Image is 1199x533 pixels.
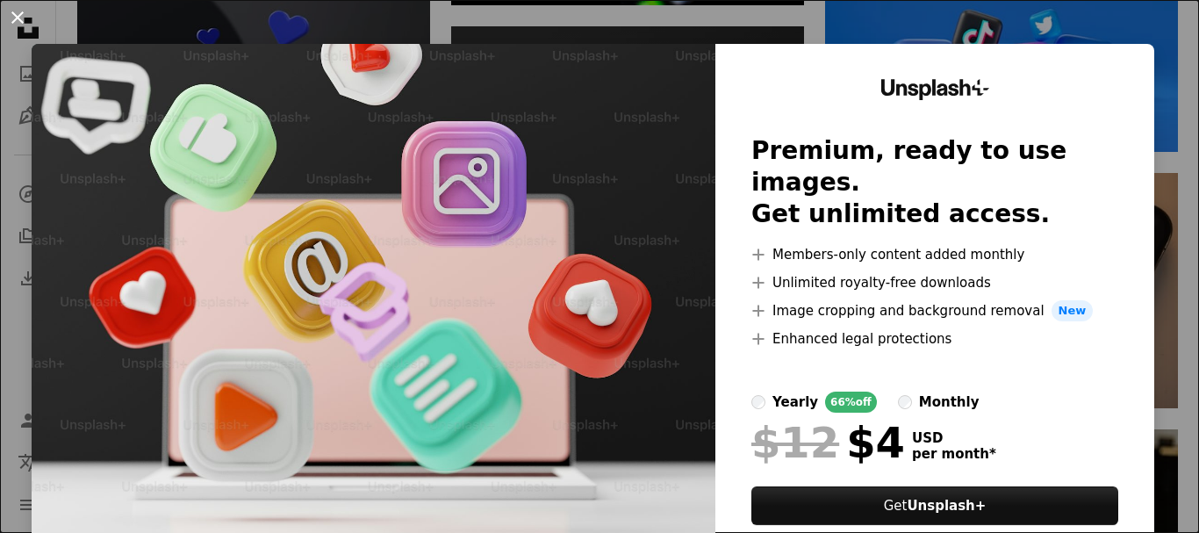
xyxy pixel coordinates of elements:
[751,244,1118,265] li: Members-only content added monthly
[751,135,1118,230] h2: Premium, ready to use images. Get unlimited access.
[751,328,1118,349] li: Enhanced legal protections
[912,446,996,462] span: per month *
[825,392,877,413] div: 66% off
[751,420,905,465] div: $4
[898,395,912,409] input: monthly
[919,392,980,413] div: monthly
[751,395,765,409] input: yearly66%off
[912,430,996,446] span: USD
[751,420,839,465] span: $12
[907,498,986,514] strong: Unsplash+
[751,486,1118,525] button: GetUnsplash+
[772,392,818,413] div: yearly
[751,300,1118,321] li: Image cropping and background removal
[751,272,1118,293] li: Unlimited royalty-free downloads
[1052,300,1094,321] span: New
